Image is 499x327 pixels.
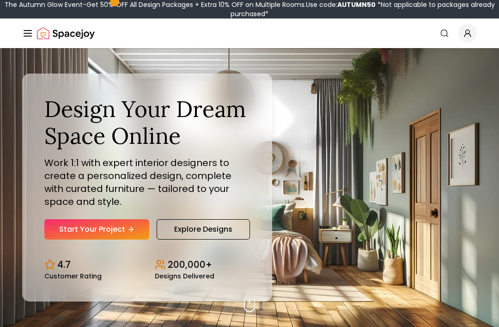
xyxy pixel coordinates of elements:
[155,273,214,279] small: Designs Delivered
[168,258,212,271] p: 200,000+
[44,251,250,279] div: Design stats
[37,24,95,43] a: Spacejoy
[22,19,477,48] nav: Global
[44,96,250,149] h1: Design Your Dream Space Online
[57,258,71,271] p: 4.7
[44,273,102,279] small: Customer Rating
[44,156,250,208] p: Work 1:1 with expert interior designers to create a personalized design, complete with curated fu...
[37,24,95,43] img: Spacejoy Logo
[157,219,250,240] a: Explore Designs
[44,219,149,240] a: Start Your Project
